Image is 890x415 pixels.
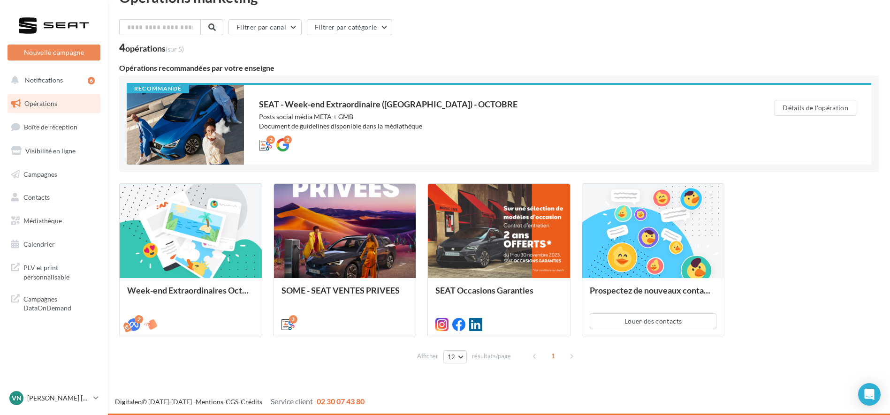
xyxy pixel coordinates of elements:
[6,141,102,161] a: Visibilité en ligne
[6,234,102,254] a: Calendrier
[281,286,409,304] div: SOME - SEAT VENTES PRIVEES
[307,19,392,35] button: Filtrer par catégorie
[6,94,102,113] a: Opérations
[23,193,50,201] span: Contacts
[241,398,262,406] a: Crédits
[226,398,238,406] a: CGS
[435,286,563,304] div: SEAT Occasions Garanties
[196,398,223,406] a: Mentions
[127,286,254,304] div: Week-end Extraordinaires Octobre 2025
[166,45,184,53] span: (sur 5)
[125,44,184,53] div: opérations
[472,352,511,361] span: résultats/page
[119,43,184,53] div: 4
[8,45,100,60] button: Nouvelle campagne
[8,389,100,407] a: VN [PERSON_NAME] [PERSON_NAME]
[858,383,881,406] div: Open Intercom Messenger
[23,170,57,178] span: Campagnes
[6,289,102,317] a: Campagnes DataOnDemand
[259,112,737,131] div: Posts social média META + GMB Document de guidelines disponible dans la médiathèque
[119,64,879,72] div: Opérations recommandées par votre enseigne
[27,393,90,403] p: [PERSON_NAME] [PERSON_NAME]
[115,398,365,406] span: © [DATE]-[DATE] - - -
[271,397,313,406] span: Service client
[24,99,57,107] span: Opérations
[25,147,76,155] span: Visibilité en ligne
[283,136,292,144] div: 2
[443,350,467,363] button: 12
[23,217,62,225] span: Médiathèque
[448,353,456,361] span: 12
[775,100,856,116] button: Détails de l'opération
[24,123,77,131] span: Boîte de réception
[25,76,63,84] span: Notifications
[546,348,561,363] span: 1
[6,117,102,137] a: Boîte de réception
[23,261,97,281] span: PLV et print personnalisable
[135,315,143,324] div: 2
[6,257,102,285] a: PLV et print personnalisable
[317,397,365,406] span: 02 30 07 43 80
[12,393,22,403] span: VN
[6,188,102,207] a: Contacts
[88,77,95,84] div: 6
[259,100,737,108] div: SEAT - Week-end Extraordinaire ([GEOGRAPHIC_DATA]) - OCTOBRE
[590,286,717,304] div: Prospectez de nouveaux contacts
[417,352,438,361] span: Afficher
[23,293,97,313] span: Campagnes DataOnDemand
[228,19,302,35] button: Filtrer par canal
[23,240,55,248] span: Calendrier
[6,70,99,90] button: Notifications 6
[6,211,102,231] a: Médiathèque
[289,315,297,324] div: 3
[115,398,142,406] a: Digitaleo
[6,165,102,184] a: Campagnes
[127,85,189,93] div: Recommandé
[266,136,275,144] div: 2
[590,313,717,329] button: Louer des contacts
